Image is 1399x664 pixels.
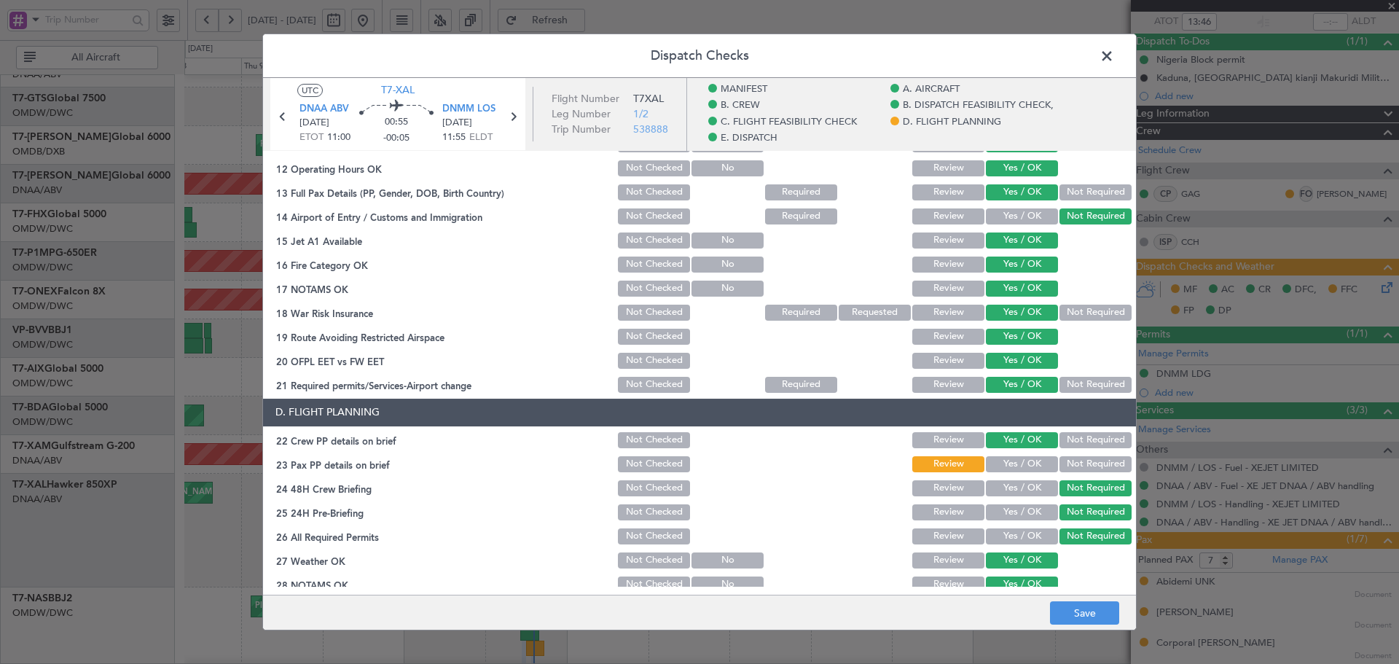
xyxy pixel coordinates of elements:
[1059,528,1132,544] button: Not Required
[1059,377,1132,393] button: Not Required
[1059,480,1132,496] button: Not Required
[1059,504,1132,520] button: Not Required
[1059,208,1132,224] button: Not Required
[1059,432,1132,448] button: Not Required
[1059,305,1132,321] button: Not Required
[1059,456,1132,472] button: Not Required
[263,34,1136,78] header: Dispatch Checks
[1059,184,1132,200] button: Not Required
